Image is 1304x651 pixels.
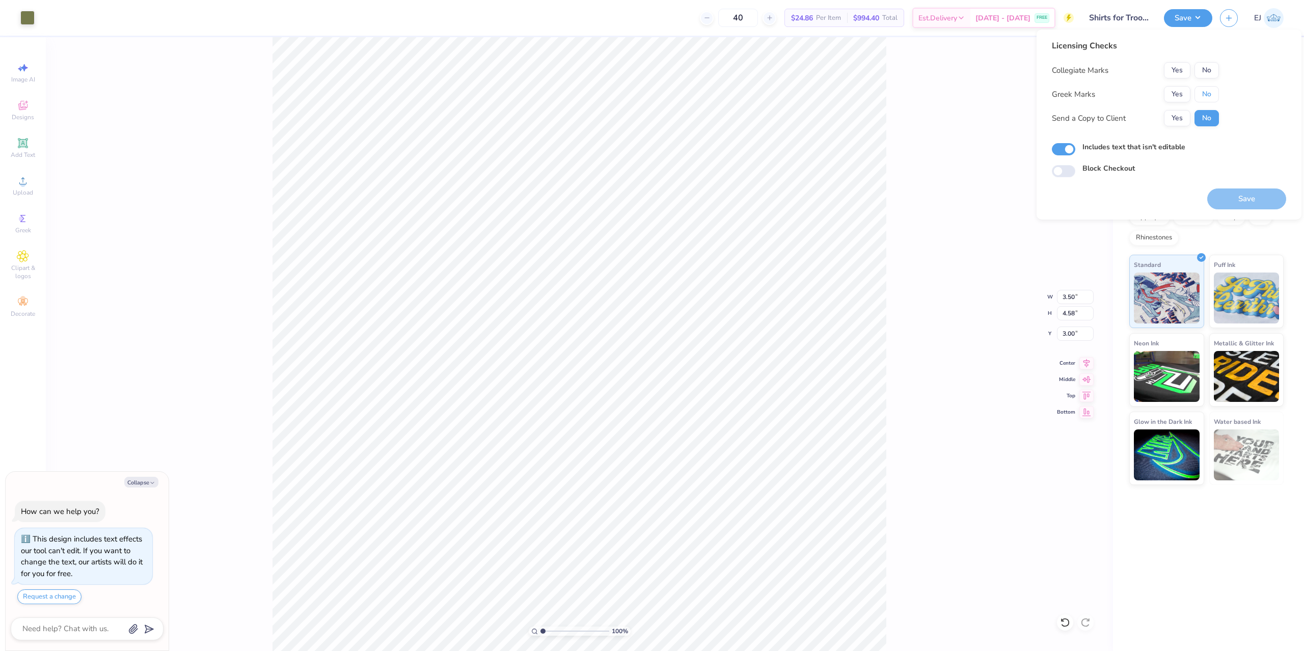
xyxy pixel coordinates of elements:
span: Upload [13,188,33,197]
input: – – [718,9,758,27]
img: Puff Ink [1214,273,1280,323]
img: Glow in the Dark Ink [1134,429,1200,480]
img: Neon Ink [1134,351,1200,402]
img: Water based Ink [1214,429,1280,480]
span: 100 % [612,627,628,636]
label: Block Checkout [1082,163,1135,174]
span: $24.86 [791,13,813,23]
button: Yes [1164,86,1190,102]
span: Designs [12,113,34,121]
span: Middle [1057,376,1075,383]
label: Includes text that isn't editable [1082,142,1185,152]
div: Send a Copy to Client [1052,113,1126,124]
span: Est. Delivery [918,13,957,23]
div: Licensing Checks [1052,40,1219,52]
img: Standard [1134,273,1200,323]
button: Collapse [124,477,158,487]
span: Decorate [11,310,35,318]
div: This design includes text effects our tool can't edit. If you want to change the text, our artist... [21,534,143,579]
span: Top [1057,392,1075,399]
input: Untitled Design [1081,8,1156,28]
span: Center [1057,360,1075,367]
button: No [1194,86,1219,102]
div: Rhinestones [1129,230,1179,246]
div: Greek Marks [1052,89,1095,100]
span: Metallic & Glitter Ink [1214,338,1274,348]
span: Add Text [11,151,35,159]
span: Per Item [816,13,841,23]
span: Image AI [11,75,35,84]
button: No [1194,62,1219,78]
button: Request a change [17,589,81,604]
span: Neon Ink [1134,338,1159,348]
span: Water based Ink [1214,416,1261,427]
img: Metallic & Glitter Ink [1214,351,1280,402]
span: [DATE] - [DATE] [975,13,1030,23]
span: FREE [1037,14,1047,21]
a: EJ [1254,8,1284,28]
button: No [1194,110,1219,126]
button: Yes [1164,62,1190,78]
span: Greek [15,226,31,234]
button: Save [1164,9,1212,27]
button: Yes [1164,110,1190,126]
span: EJ [1254,12,1261,24]
span: Puff Ink [1214,259,1235,270]
span: Total [882,13,898,23]
span: Glow in the Dark Ink [1134,416,1192,427]
img: Edgardo Jr [1264,8,1284,28]
span: Bottom [1057,409,1075,416]
span: Standard [1134,259,1161,270]
div: How can we help you? [21,506,99,517]
span: Clipart & logos [5,264,41,280]
span: $994.40 [853,13,879,23]
div: Collegiate Marks [1052,65,1108,76]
